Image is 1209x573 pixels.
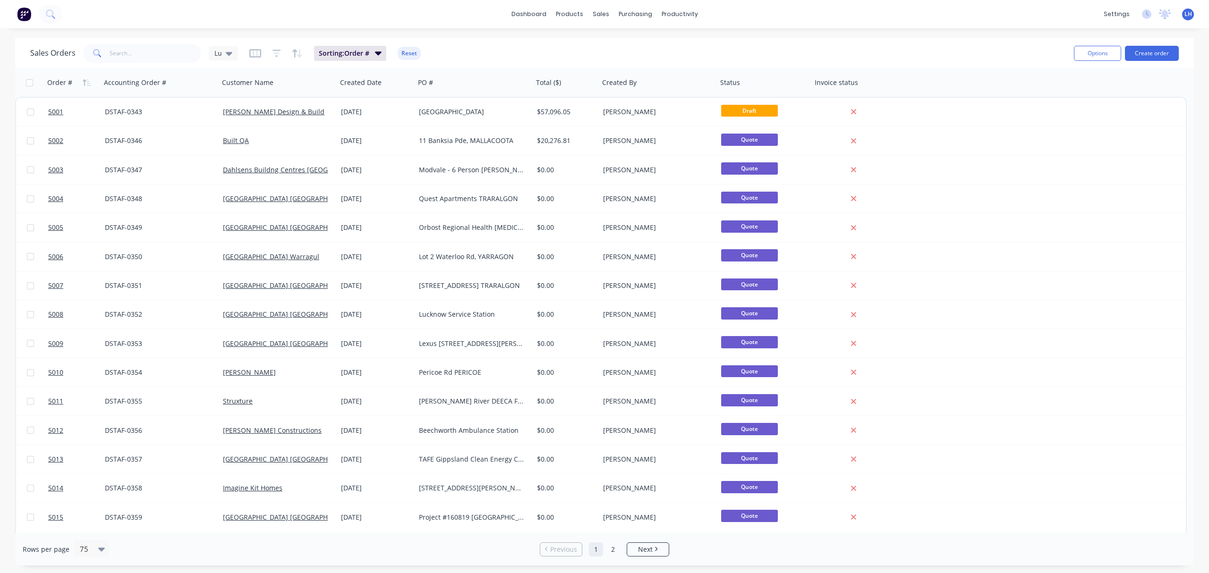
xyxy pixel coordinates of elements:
[48,426,63,435] span: 5012
[603,483,708,493] div: [PERSON_NAME]
[17,7,31,21] img: Factory
[550,545,577,554] span: Previous
[105,368,142,377] a: DSTAF-0354
[341,455,411,464] div: [DATE]
[603,281,708,290] div: [PERSON_NAME]
[1099,7,1134,21] div: settings
[105,513,142,522] a: DSTAF-0359
[48,271,105,300] a: 5007
[419,194,524,203] div: Quest Apartments TRARALGON
[341,426,411,435] div: [DATE]
[602,78,637,87] div: Created By
[720,78,740,87] div: Status
[223,426,322,435] a: [PERSON_NAME] Constructions
[48,243,105,271] a: 5006
[537,455,593,464] div: $0.00
[419,281,524,290] div: [STREET_ADDRESS] TRARALGON
[721,220,778,232] span: Quote
[603,165,708,175] div: [PERSON_NAME]
[603,455,708,464] div: [PERSON_NAME]
[105,252,142,261] a: DSTAF-0350
[341,252,411,261] div: [DATE]
[721,105,778,117] span: Draft
[341,368,411,377] div: [DATE]
[721,249,778,261] span: Quote
[1184,10,1192,18] span: LH
[48,213,105,242] a: 5005
[48,310,63,319] span: 5008
[419,165,524,175] div: Modvale - 6 Person [PERSON_NAME]
[48,387,105,415] a: 5011
[657,7,703,21] div: productivity
[105,281,142,290] a: DSTAF-0351
[419,107,524,117] div: [GEOGRAPHIC_DATA]
[214,48,222,58] span: Lu
[48,416,105,445] a: 5012
[48,513,63,522] span: 5015
[537,194,593,203] div: $0.00
[341,281,411,290] div: [DATE]
[603,339,708,348] div: [PERSON_NAME]
[589,542,603,556] a: Page 1 is your current page
[1074,46,1121,61] button: Options
[536,542,673,556] ul: Pagination
[105,426,142,435] a: DSTAF-0356
[536,78,561,87] div: Total ($)
[105,194,142,203] a: DSTAF-0348
[223,483,282,492] a: Imagine Kit Homes
[48,358,105,387] a: 5010
[105,136,142,145] a: DSTAF-0346
[314,46,386,61] button: Sorting:Order #
[588,7,614,21] div: sales
[603,223,708,232] div: [PERSON_NAME]
[223,513,355,522] a: [GEOGRAPHIC_DATA] [GEOGRAPHIC_DATA]
[398,47,421,60] button: Reset
[223,310,355,319] a: [GEOGRAPHIC_DATA] [GEOGRAPHIC_DATA]
[48,165,63,175] span: 5003
[721,365,778,377] span: Quote
[223,223,355,232] a: [GEOGRAPHIC_DATA] [GEOGRAPHIC_DATA]
[419,396,524,406] div: [PERSON_NAME] River DEECA Facility
[721,481,778,493] span: Quote
[540,545,582,554] a: Previous page
[340,78,382,87] div: Created Date
[537,165,593,175] div: $0.00
[223,368,276,377] a: [PERSON_NAME]
[419,426,524,435] div: Beechworth Ambulance Station
[105,339,142,348] a: DSTAF-0353
[23,545,69,554] span: Rows per page
[223,455,355,463] a: [GEOGRAPHIC_DATA] [GEOGRAPHIC_DATA]
[48,532,105,560] a: 5016
[341,194,411,203] div: [DATE]
[223,194,355,203] a: [GEOGRAPHIC_DATA] [GEOGRAPHIC_DATA]
[341,339,411,348] div: [DATE]
[104,78,166,87] div: Accounting Order #
[721,423,778,435] span: Quote
[48,281,63,290] span: 5007
[48,194,63,203] span: 5004
[48,126,105,155] a: 5002
[721,134,778,145] span: Quote
[48,455,63,464] span: 5013
[48,396,63,406] span: 5011
[537,483,593,493] div: $0.00
[537,107,593,117] div: $57,096.05
[419,483,524,493] div: [STREET_ADDRESS][PERSON_NAME]
[721,307,778,319] span: Quote
[105,455,142,463] a: DSTAF-0357
[223,107,324,116] a: [PERSON_NAME] Design & Build
[419,455,524,464] div: TAFE Gippsland Clean Energy Centre
[48,300,105,329] a: 5008
[105,396,142,405] a: DSTAF-0355
[419,368,524,377] div: Pericoe Rd PERICOE
[537,136,593,145] div: $20,276.81
[48,339,63,348] span: 5009
[815,78,858,87] div: Invoice status
[48,503,105,531] a: 5015
[30,49,76,58] h1: Sales Orders
[537,252,593,261] div: $0.00
[105,165,142,174] a: DSTAF-0347
[222,78,273,87] div: Customer Name
[47,78,72,87] div: Order #
[48,107,63,117] span: 5001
